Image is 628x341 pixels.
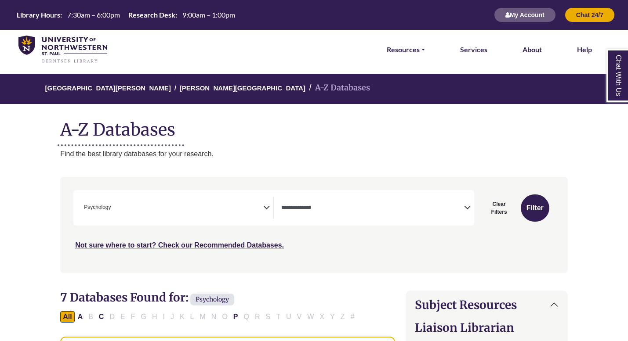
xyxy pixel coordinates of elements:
button: Subject Resources [406,291,567,319]
th: Library Hours: [13,10,62,19]
a: My Account [494,11,556,18]
textarea: Search [281,205,464,212]
a: Help [577,44,592,55]
a: Chat 24/7 [565,11,615,18]
span: 7:30am – 6:00pm [67,11,120,19]
textarea: Search [113,205,117,212]
a: Services [460,44,487,55]
button: Filter Results C [96,311,107,323]
a: [GEOGRAPHIC_DATA][PERSON_NAME] [45,83,171,92]
span: 7 Databases Found for: [60,290,189,305]
span: Psychology [84,203,111,212]
a: Resources [387,44,425,55]
button: Filter Results P [231,311,241,323]
a: Not sure where to start? Check our Recommended Databases. [75,241,284,249]
img: library_home [18,36,107,64]
nav: breadcrumb [60,74,568,104]
h2: Liaison Librarian [415,321,559,334]
button: Filter Results A [75,311,86,323]
span: Psychology [190,294,234,305]
button: Chat 24/7 [565,7,615,22]
a: Hours Today [13,10,239,20]
div: Alpha-list to filter by first letter of database name [60,312,358,320]
nav: Search filters [60,177,568,273]
button: Clear Filters [479,194,519,222]
th: Research Desk: [125,10,178,19]
button: Submit for Search Results [521,194,549,222]
button: My Account [494,7,556,22]
li: A-Z Databases [305,82,370,94]
button: All [60,311,74,323]
p: Find the best library databases for your research. [60,148,568,160]
table: Hours Today [13,10,239,18]
h1: A-Z Databases [60,113,568,140]
a: About [523,44,542,55]
span: 9:00am – 1:00pm [182,11,235,19]
li: Psychology [80,203,111,212]
a: [PERSON_NAME][GEOGRAPHIC_DATA] [180,83,305,92]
